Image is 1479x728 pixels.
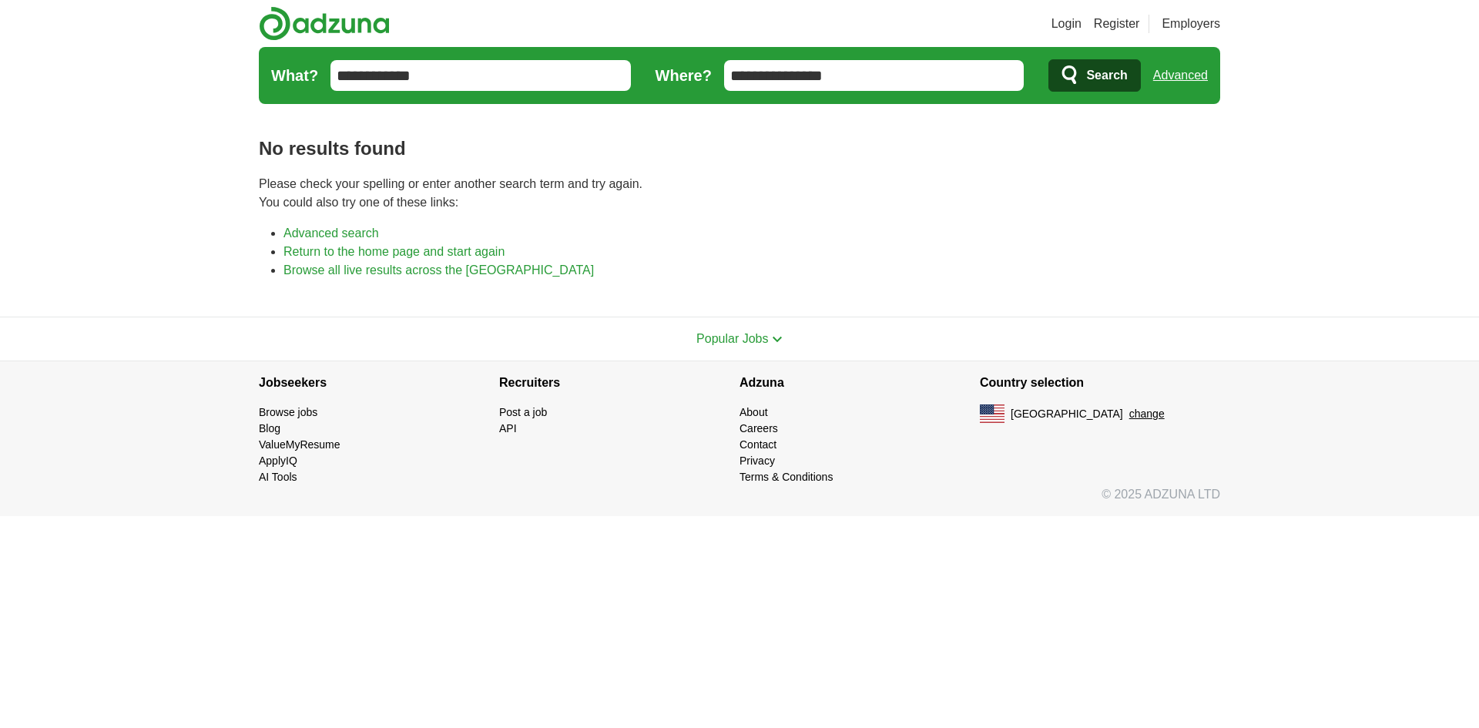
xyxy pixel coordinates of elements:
[283,245,505,258] a: Return to the home page and start again
[246,485,1232,516] div: © 2025 ADZUNA LTD
[980,404,1004,423] img: US flag
[1129,406,1165,422] button: change
[980,361,1220,404] h4: Country selection
[271,64,318,87] label: What?
[739,455,775,467] a: Privacy
[259,471,297,483] a: AI Tools
[1011,406,1123,422] span: [GEOGRAPHIC_DATA]
[1153,60,1208,91] a: Advanced
[499,406,547,418] a: Post a job
[499,422,517,434] a: API
[772,336,783,343] img: toggle icon
[259,175,1220,212] p: Please check your spelling or enter another search term and try again. You could also try one of ...
[1086,60,1127,91] span: Search
[283,226,379,240] a: Advanced search
[259,406,317,418] a: Browse jobs
[259,438,340,451] a: ValueMyResume
[739,471,833,483] a: Terms & Conditions
[259,422,280,434] a: Blog
[1051,15,1082,33] a: Login
[259,135,1220,163] h1: No results found
[656,64,712,87] label: Where?
[1162,15,1220,33] a: Employers
[739,406,768,418] a: About
[259,6,390,41] img: Adzuna logo
[1048,59,1140,92] button: Search
[739,438,776,451] a: Contact
[1094,15,1140,33] a: Register
[696,332,768,345] span: Popular Jobs
[739,422,778,434] a: Careers
[259,455,297,467] a: ApplyIQ
[283,263,594,277] a: Browse all live results across the [GEOGRAPHIC_DATA]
